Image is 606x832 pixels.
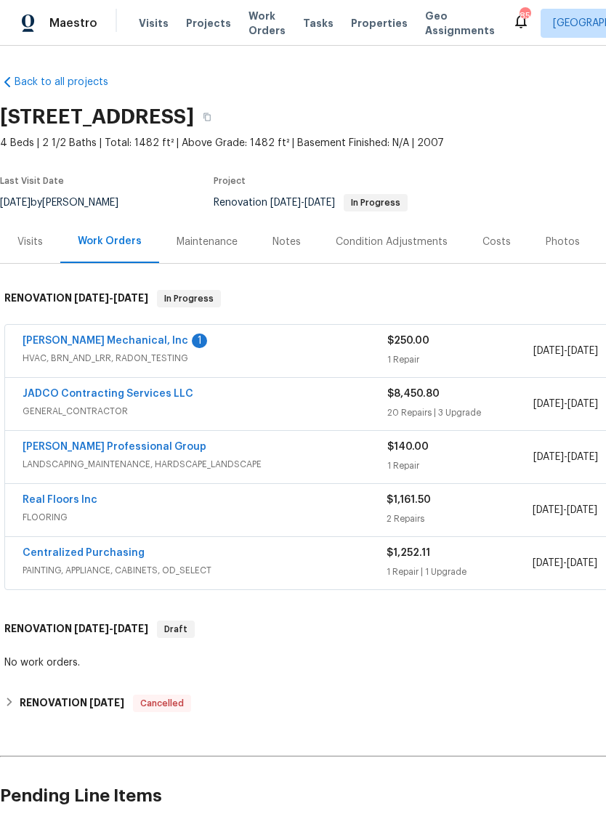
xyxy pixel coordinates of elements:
[194,104,220,130] button: Copy Address
[4,621,148,638] h6: RENOVATION
[74,293,109,303] span: [DATE]
[533,450,598,464] span: -
[387,442,429,452] span: $140.00
[23,548,145,558] a: Centralized Purchasing
[533,556,597,570] span: -
[425,9,495,38] span: Geo Assignments
[192,334,207,348] div: 1
[533,346,564,356] span: [DATE]
[567,558,597,568] span: [DATE]
[567,399,598,409] span: [DATE]
[533,397,598,411] span: -
[23,336,188,346] a: [PERSON_NAME] Mechanical, Inc
[158,291,219,306] span: In Progress
[387,336,429,346] span: $250.00
[387,548,430,558] span: $1,252.11
[304,198,335,208] span: [DATE]
[214,177,246,185] span: Project
[49,16,97,31] span: Maestro
[74,293,148,303] span: -
[533,399,564,409] span: [DATE]
[78,234,142,249] div: Work Orders
[270,198,301,208] span: [DATE]
[177,235,238,249] div: Maintenance
[520,9,530,23] div: 85
[23,510,387,525] span: FLOORING
[23,563,387,578] span: PAINTING, APPLIANCE, CABINETS, OD_SELECT
[23,351,387,365] span: HVAC, BRN_AND_LRR, RADON_TESTING
[186,16,231,31] span: Projects
[134,696,190,711] span: Cancelled
[567,346,598,356] span: [DATE]
[533,558,563,568] span: [DATE]
[533,503,597,517] span: -
[74,623,109,634] span: [DATE]
[74,623,148,634] span: -
[387,352,533,367] div: 1 Repair
[249,9,286,38] span: Work Orders
[336,235,448,249] div: Condition Adjustments
[89,698,124,708] span: [DATE]
[214,198,408,208] span: Renovation
[482,235,511,249] div: Costs
[20,695,124,712] h6: RENOVATION
[23,442,206,452] a: [PERSON_NAME] Professional Group
[387,459,533,473] div: 1 Repair
[387,565,532,579] div: 1 Repair | 1 Upgrade
[387,495,431,505] span: $1,161.50
[23,404,387,419] span: GENERAL_CONTRACTOR
[533,344,598,358] span: -
[533,452,564,462] span: [DATE]
[23,389,193,399] a: JADCO Contracting Services LLC
[351,16,408,31] span: Properties
[270,198,335,208] span: -
[303,18,334,28] span: Tasks
[345,198,406,207] span: In Progress
[546,235,580,249] div: Photos
[17,235,43,249] div: Visits
[158,622,193,637] span: Draft
[113,623,148,634] span: [DATE]
[567,452,598,462] span: [DATE]
[387,512,532,526] div: 2 Repairs
[113,293,148,303] span: [DATE]
[4,290,148,307] h6: RENOVATION
[139,16,169,31] span: Visits
[23,495,97,505] a: Real Floors Inc
[567,505,597,515] span: [DATE]
[272,235,301,249] div: Notes
[387,405,533,420] div: 20 Repairs | 3 Upgrade
[387,389,440,399] span: $8,450.80
[23,457,387,472] span: LANDSCAPING_MAINTENANCE, HARDSCAPE_LANDSCAPE
[533,505,563,515] span: [DATE]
